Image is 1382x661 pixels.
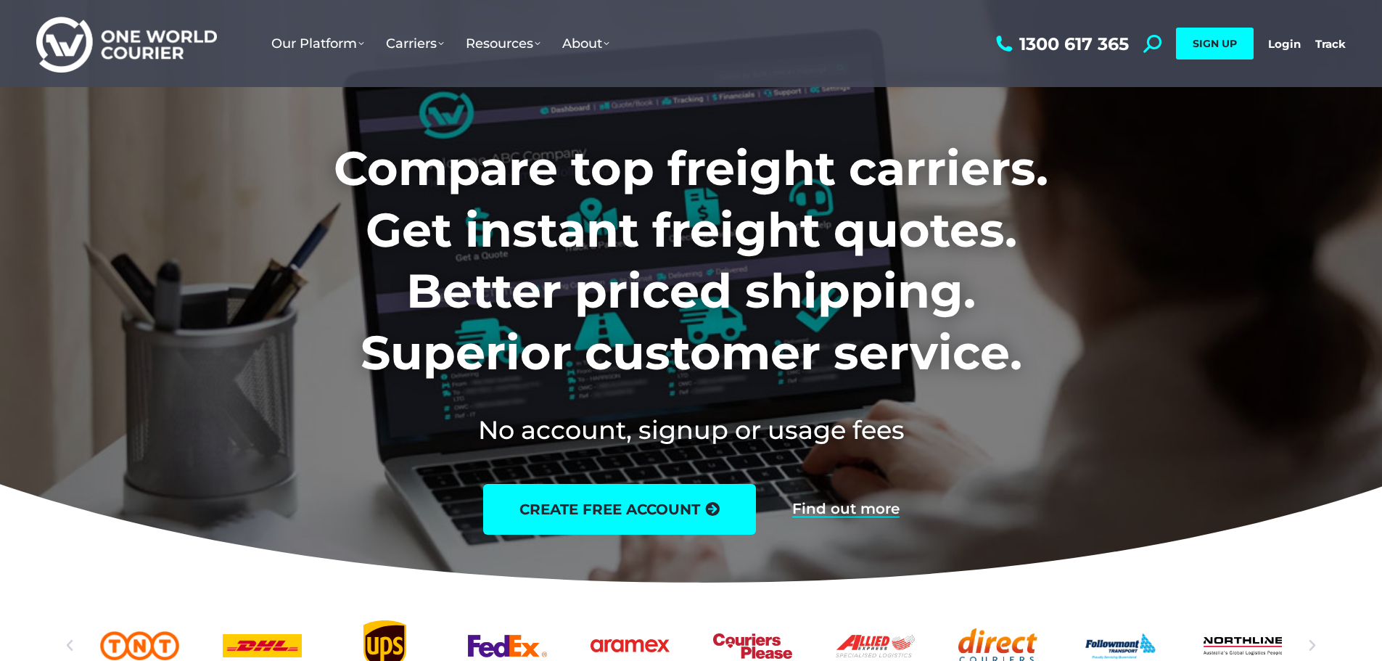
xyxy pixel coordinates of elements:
a: About [551,21,620,66]
a: Find out more [792,501,900,517]
span: Resources [466,36,540,52]
a: Our Platform [260,21,375,66]
span: Carriers [386,36,444,52]
a: SIGN UP [1176,28,1254,59]
a: Resources [455,21,551,66]
a: Carriers [375,21,455,66]
a: Track [1315,37,1346,51]
img: One World Courier [36,15,217,73]
span: About [562,36,609,52]
a: create free account [483,484,756,535]
span: Our Platform [271,36,364,52]
a: Login [1268,37,1301,51]
a: 1300 617 365 [992,35,1129,53]
span: SIGN UP [1193,37,1237,50]
h2: No account, signup or usage fees [238,412,1144,448]
h1: Compare top freight carriers. Get instant freight quotes. Better priced shipping. Superior custom... [238,138,1144,383]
